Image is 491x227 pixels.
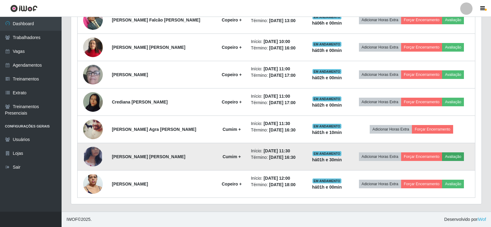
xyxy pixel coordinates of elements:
[312,151,342,156] span: EM ANDAMENTO
[269,73,296,78] time: [DATE] 17:00
[312,21,342,25] strong: há 06 h e 00 min
[312,75,342,80] strong: há 02 h e 00 min
[312,178,342,183] span: EM ANDAMENTO
[83,141,103,173] img: 1748046228717.jpeg
[312,48,342,53] strong: há 03 h e 00 min
[269,100,296,105] time: [DATE] 17:00
[251,148,302,154] li: Início:
[222,100,242,104] strong: Copeiro +
[83,34,103,60] img: 1737135977494.jpeg
[442,70,464,79] button: Avaliação
[251,93,302,100] li: Início:
[83,54,103,95] img: 1705182808004.jpeg
[251,38,302,45] li: Início:
[359,180,401,188] button: Adicionar Horas Extra
[66,217,78,222] span: IWOF
[112,182,148,186] strong: [PERSON_NAME]
[401,70,442,79] button: Forçar Encerramento
[312,42,342,47] span: EM ANDAMENTO
[412,125,453,134] button: Forçar Encerramento
[251,120,302,127] li: Início:
[312,69,342,74] span: EM ANDAMENTO
[312,157,342,162] strong: há 01 h e 30 min
[477,217,486,222] a: iWof
[312,124,342,129] span: EM ANDAMENTO
[264,176,290,181] time: [DATE] 12:00
[83,84,103,119] img: 1755289367859.jpeg
[401,16,442,24] button: Forçar Encerramento
[359,152,401,161] button: Adicionar Horas Extra
[442,98,464,106] button: Avaliação
[401,43,442,52] button: Forçar Encerramento
[112,72,148,77] strong: [PERSON_NAME]
[401,152,442,161] button: Forçar Encerramento
[359,98,401,106] button: Adicionar Horas Extra
[83,7,103,33] img: 1697117733428.jpeg
[312,185,342,190] strong: há 01 h e 00 min
[312,130,342,135] strong: há 01 h e 10 min
[269,182,296,187] time: [DATE] 18:00
[112,18,200,22] strong: [PERSON_NAME] Falcão [PERSON_NAME]
[359,16,401,24] button: Adicionar Horas Extra
[264,121,290,126] time: [DATE] 11:30
[264,94,290,99] time: [DATE] 11:00
[112,154,185,159] strong: [PERSON_NAME] [PERSON_NAME]
[251,154,302,161] li: Término:
[112,127,196,132] strong: [PERSON_NAME] Agra [PERSON_NAME]
[442,16,464,24] button: Avaliação
[10,5,38,12] img: CoreUI Logo
[251,66,302,72] li: Início:
[223,127,241,132] strong: Cumim +
[312,103,342,108] strong: há 02 h e 00 min
[222,72,242,77] strong: Copeiro +
[222,45,242,50] strong: Copeiro +
[251,18,302,24] li: Término:
[359,70,401,79] button: Adicionar Horas Extra
[401,180,442,188] button: Forçar Encerramento
[66,216,92,223] span: © 2025 .
[264,148,290,153] time: [DATE] 11:30
[370,125,412,134] button: Adicionar Horas Extra
[401,98,442,106] button: Forçar Encerramento
[251,182,302,188] li: Término:
[442,180,464,188] button: Avaliação
[269,155,296,160] time: [DATE] 16:30
[251,72,302,79] li: Término:
[251,175,302,182] li: Início:
[112,45,185,50] strong: [PERSON_NAME] [PERSON_NAME]
[264,66,290,71] time: [DATE] 11:00
[444,216,486,223] span: Desenvolvido por
[359,43,401,52] button: Adicionar Horas Extra
[251,45,302,51] li: Término:
[442,152,464,161] button: Avaliação
[312,14,342,19] span: EM ANDAMENTO
[442,43,464,52] button: Avaliação
[269,45,296,50] time: [DATE] 16:00
[83,171,103,197] img: 1701877774523.jpeg
[112,100,167,104] strong: Crediana [PERSON_NAME]
[264,39,290,44] time: [DATE] 10:00
[269,127,296,132] time: [DATE] 16:30
[251,100,302,106] li: Término:
[223,154,241,159] strong: Cumim +
[83,117,103,142] img: 1680531528548.jpeg
[222,182,242,186] strong: Copeiro +
[251,127,302,133] li: Término:
[312,96,342,101] span: EM ANDAMENTO
[269,18,296,23] time: [DATE] 13:00
[222,18,242,22] strong: Copeiro +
